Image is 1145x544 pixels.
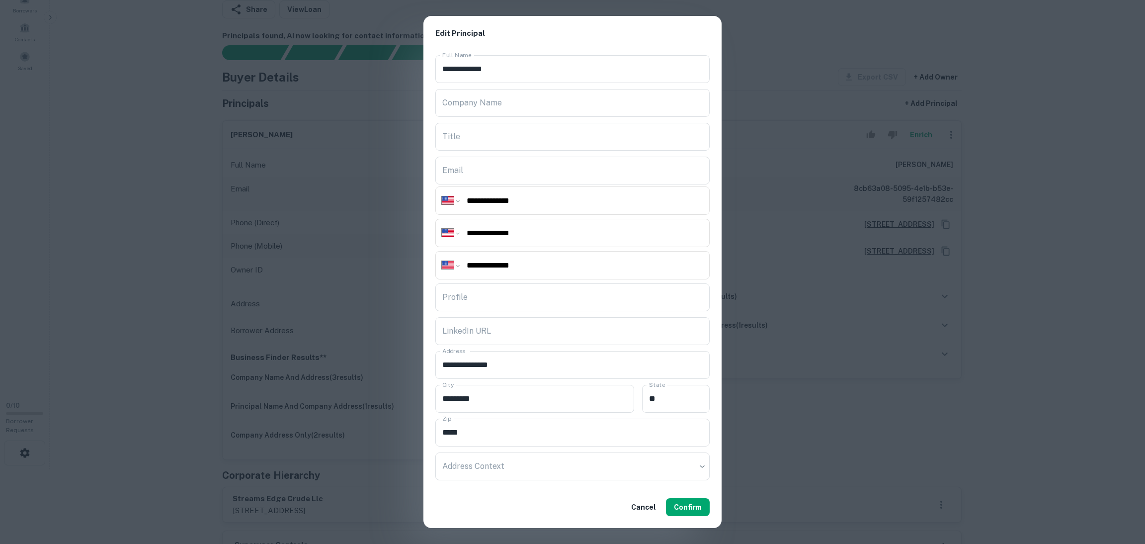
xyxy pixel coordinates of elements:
[442,347,465,355] label: Address
[1095,464,1145,512] iframe: Chat Widget
[442,380,454,389] label: City
[442,51,472,59] label: Full Name
[649,380,665,389] label: State
[627,498,660,516] button: Cancel
[423,16,722,51] h2: Edit Principal
[435,453,710,480] div: ​
[442,414,451,423] label: Zip
[666,498,710,516] button: Confirm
